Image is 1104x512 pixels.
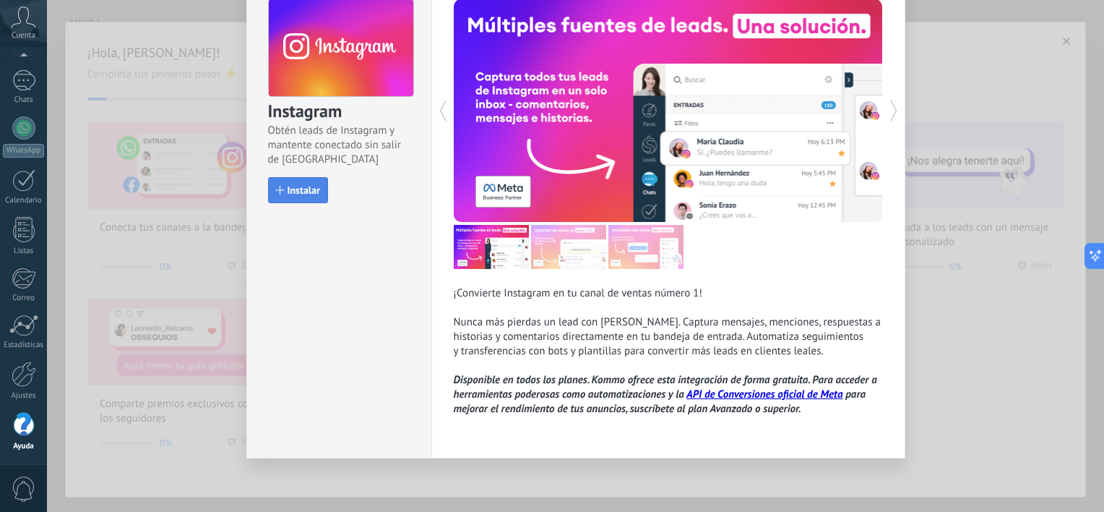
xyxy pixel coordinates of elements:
img: com_instagram_tour_2_es.png [531,225,606,269]
a: API de Conversiones oficial de Meta [686,388,842,401]
div: WhatsApp [3,144,44,158]
div: Ayuda [3,442,45,451]
div: Calendario [3,196,45,205]
div: Ajustes [3,391,45,401]
span: Cuenta [12,31,35,40]
span: Instalar [288,185,320,195]
span: Obtén leads de Instagram y mantente conectado sin salir de [GEOGRAPHIC_DATA] [268,124,413,167]
div: Chats [3,95,45,105]
img: com_instagram_tour_1_es.png [454,225,529,269]
div: Correo [3,294,45,303]
div: Listas [3,247,45,256]
h3: Instagram [268,100,413,124]
div: ¡Convierte Instagram en tu canal de ventas número 1! Nunca más pierdas un lead con [PERSON_NAME].... [454,286,883,417]
div: Estadísticas [3,341,45,350]
img: com_instagram_tour_3_es.png [608,225,683,269]
button: Instalar [268,177,328,203]
i: Disponible en todos los planes. Kommo ofrece esta integración de forma gratuita. Para acceder a h... [454,373,877,416]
